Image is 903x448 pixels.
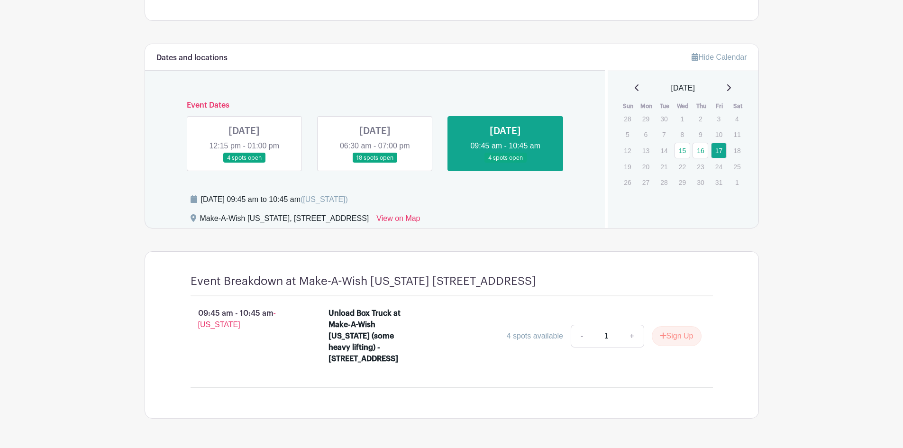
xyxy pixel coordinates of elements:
[711,143,727,158] a: 17
[675,127,690,142] p: 8
[692,53,747,61] a: Hide Calendar
[729,175,745,190] p: 1
[179,101,571,110] h6: Event Dates
[638,143,654,158] p: 13
[656,127,672,142] p: 7
[656,111,672,126] p: 30
[620,175,635,190] p: 26
[693,143,708,158] a: 16
[692,101,711,111] th: Thu
[328,308,410,365] div: Unload Box Truck at Make-A-Wish [US_STATE] (some heavy lifting) - [STREET_ADDRESS]
[729,127,745,142] p: 11
[656,175,672,190] p: 28
[729,111,745,126] p: 4
[693,175,708,190] p: 30
[675,175,690,190] p: 29
[201,194,348,205] div: [DATE] 09:45 am to 10:45 am
[671,82,695,94] span: [DATE]
[693,111,708,126] p: 2
[301,195,348,203] span: ([US_STATE])
[693,159,708,174] p: 23
[675,159,690,174] p: 22
[729,143,745,158] p: 18
[620,325,644,347] a: +
[638,159,654,174] p: 20
[620,159,635,174] p: 19
[191,274,536,288] h4: Event Breakdown at Make-A-Wish [US_STATE] [STREET_ADDRESS]
[675,111,690,126] p: 1
[711,159,727,174] p: 24
[175,304,314,334] p: 09:45 am - 10:45 am
[619,101,638,111] th: Sun
[674,101,693,111] th: Wed
[620,143,635,158] p: 12
[652,326,702,346] button: Sign Up
[656,159,672,174] p: 21
[638,101,656,111] th: Mon
[656,143,672,158] p: 14
[693,127,708,142] p: 9
[507,330,563,342] div: 4 spots available
[729,159,745,174] p: 25
[711,101,729,111] th: Fri
[675,143,690,158] a: 15
[620,111,635,126] p: 28
[638,127,654,142] p: 6
[571,325,593,347] a: -
[711,127,727,142] p: 10
[156,54,228,63] h6: Dates and locations
[711,111,727,126] p: 3
[638,111,654,126] p: 29
[729,101,747,111] th: Sat
[620,127,635,142] p: 5
[711,175,727,190] p: 31
[376,213,420,228] a: View on Map
[638,175,654,190] p: 27
[656,101,674,111] th: Tue
[200,213,369,228] div: Make-A-Wish [US_STATE], [STREET_ADDRESS]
